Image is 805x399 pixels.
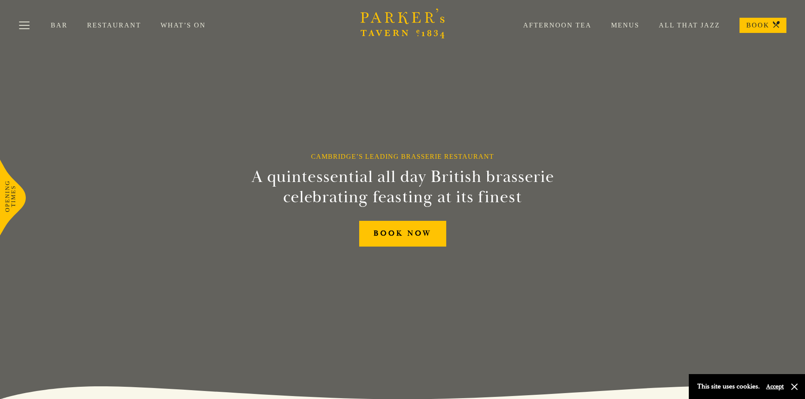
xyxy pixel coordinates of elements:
button: Accept [766,383,784,391]
h1: Cambridge’s Leading Brasserie Restaurant [311,152,494,160]
button: Close and accept [790,383,799,391]
a: BOOK NOW [359,221,446,247]
p: This site uses cookies. [697,380,760,393]
h2: A quintessential all day British brasserie celebrating feasting at its finest [210,167,595,207]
